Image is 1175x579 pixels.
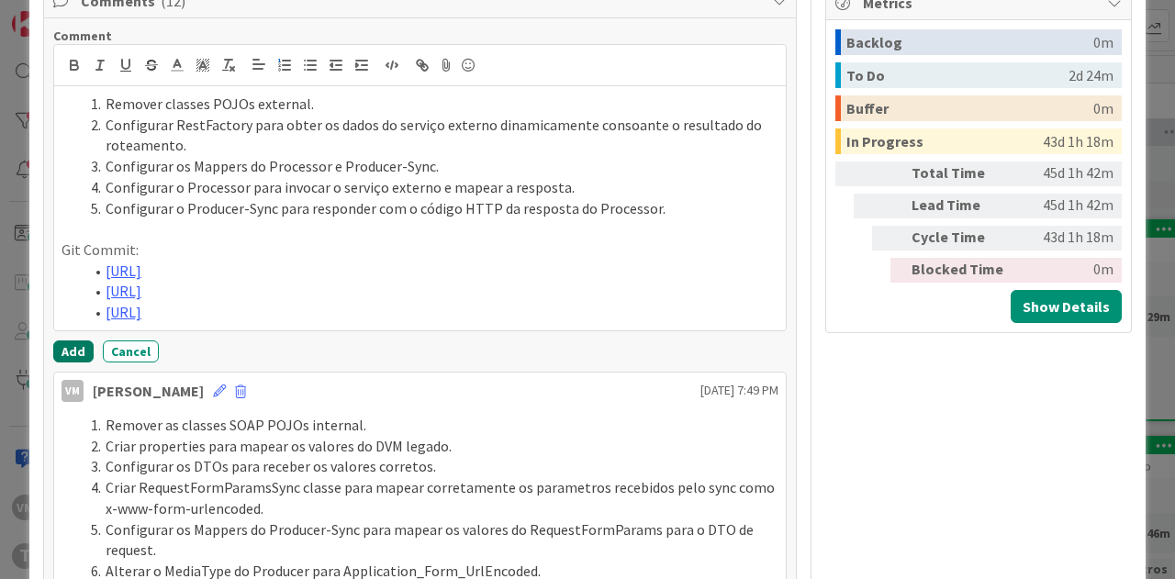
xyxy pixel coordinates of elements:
[106,282,141,300] a: [URL]
[700,381,778,400] span: [DATE] 7:49 PM
[106,262,141,280] a: [URL]
[53,28,112,44] span: Comment
[93,380,204,402] div: [PERSON_NAME]
[53,340,94,362] button: Add
[1093,29,1113,55] div: 0m
[846,29,1093,55] div: Backlog
[84,436,778,457] li: Criar properties para mapear os valores do DVM legado.
[62,380,84,402] div: VM
[84,456,778,477] li: Configurar os DTOs para receber os valores corretos.
[1069,62,1113,88] div: 2d 24m
[1020,194,1113,218] div: 45d 1h 42m
[84,94,778,115] li: Remover classes POJOs external.
[84,156,778,177] li: Configurar os Mappers do Processor e Producer-Sync.
[1011,290,1122,323] button: Show Details
[84,177,778,198] li: Configurar o Processor para invocar o serviço externo e mapear a resposta.
[106,303,141,321] a: [URL]
[846,95,1093,121] div: Buffer
[84,477,778,518] li: Criar RequestFormParamsSync classe para mapear corretamente os parametros recebidos pelo sync com...
[84,115,778,156] li: Configurar RestFactory para obter os dados do serviço externo dinamicamente consoante o resultado...
[84,415,778,436] li: Remover as classes SOAP POJOs internal.
[1020,226,1113,251] div: 43d 1h 18m
[846,62,1069,88] div: To Do
[1020,161,1113,186] div: 45d 1h 42m
[1043,128,1113,154] div: 43d 1h 18m
[1093,95,1113,121] div: 0m
[912,258,1013,283] div: Blocked Time
[912,226,1013,251] div: Cycle Time
[1020,258,1113,283] div: 0m
[62,239,778,261] p: Git Commit:
[846,128,1043,154] div: In Progress
[103,340,159,362] button: Cancel
[84,198,778,219] li: Configurar o Producer-Sync para responder com o código HTTP da resposta do Processor.
[84,519,778,561] li: Configurar os Mappers do Producer-Sync para mapear os valores do RequestFormParams para o DTO de ...
[912,161,1013,186] div: Total Time
[912,194,1013,218] div: Lead Time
